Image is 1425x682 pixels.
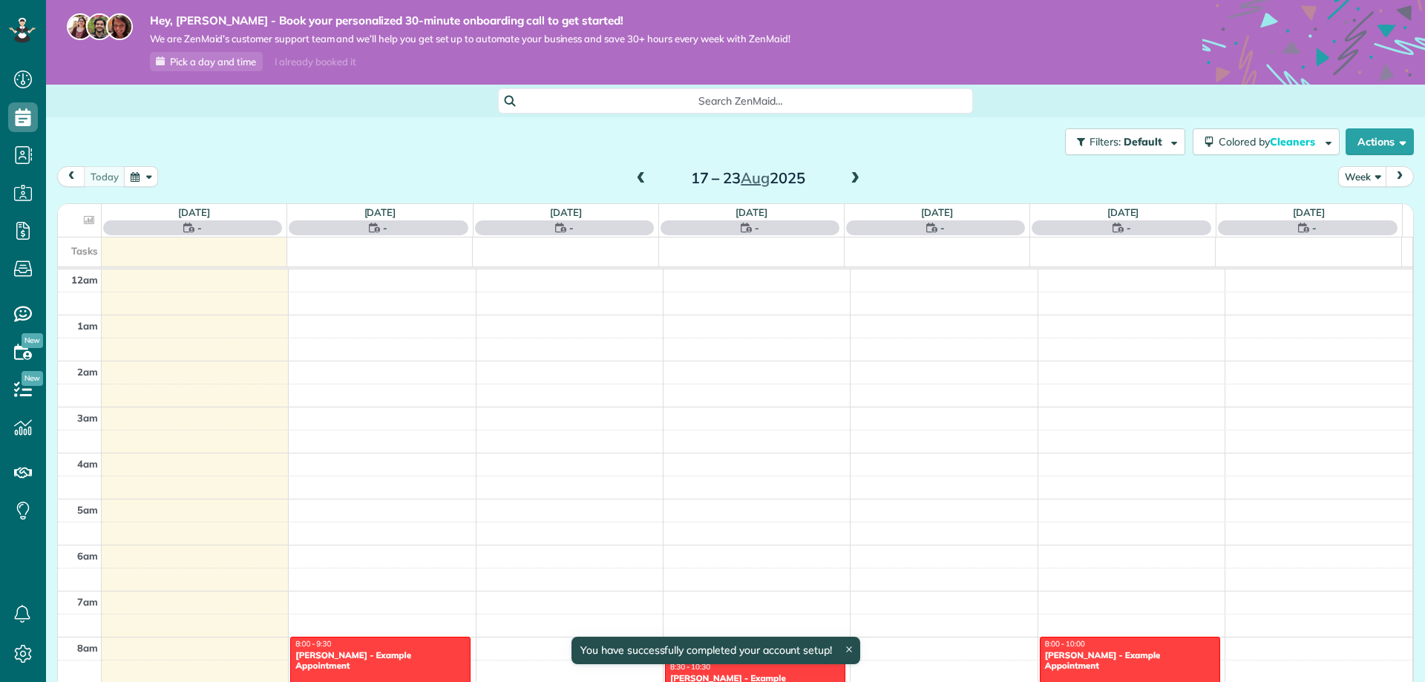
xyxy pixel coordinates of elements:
span: - [755,220,759,235]
a: [DATE] [1293,206,1325,218]
span: 8:00 - 9:30 [295,639,331,649]
div: [PERSON_NAME] - Example Appointment [1044,650,1216,672]
button: Colored byCleaners [1193,128,1340,155]
span: 8:00 - 10:00 [1045,639,1085,649]
a: Pick a day and time [150,52,263,71]
button: prev [57,166,85,186]
button: next [1386,166,1414,186]
span: Colored by [1219,135,1320,148]
a: [DATE] [178,206,210,218]
a: [DATE] [364,206,396,218]
div: You have successfully completed your account setup! [571,637,860,664]
span: 8am [77,642,98,654]
span: Filters: [1090,135,1121,148]
span: Cleaners [1270,135,1317,148]
img: michelle-19f622bdf1676172e81f8f8fba1fb50e276960ebfe0243fe18214015130c80e4.jpg [106,13,133,40]
span: 5am [77,504,98,516]
a: Filters: Default [1058,128,1185,155]
span: - [197,220,202,235]
span: - [940,220,945,235]
span: 4am [77,458,98,470]
div: I already booked it [266,53,364,71]
strong: Hey, [PERSON_NAME] - Book your personalized 30-minute onboarding call to get started! [150,13,790,28]
span: New [22,371,43,386]
span: 3am [77,412,98,424]
button: Filters: Default [1065,128,1185,155]
a: [DATE] [550,206,582,218]
span: - [383,220,387,235]
span: New [22,333,43,348]
div: [PERSON_NAME] - Example Appointment [295,650,466,672]
button: Week [1338,166,1387,186]
span: Pick a day and time [170,56,256,68]
h2: 17 – 23 2025 [655,170,841,186]
span: Aug [741,168,770,187]
img: jorge-587dff0eeaa6aab1f244e6dc62b8924c3b6ad411094392a53c71c6c4a576187d.jpg [86,13,113,40]
span: Tasks [71,245,98,257]
span: - [1312,220,1317,235]
a: [DATE] [736,206,767,218]
button: Actions [1346,128,1414,155]
img: maria-72a9807cf96188c08ef61303f053569d2e2a8a1cde33d635c8a3ac13582a053d.jpg [67,13,94,40]
span: 7am [77,596,98,608]
span: - [1127,220,1131,235]
span: 6am [77,550,98,562]
span: 12am [71,274,98,286]
span: 8:30 - 10:30 [670,662,710,672]
span: 1am [77,320,98,332]
span: Default [1124,135,1163,148]
a: [DATE] [1107,206,1139,218]
span: 2am [77,366,98,378]
a: [DATE] [921,206,953,218]
span: - [569,220,574,235]
button: Today [84,166,125,186]
span: We are ZenMaid’s customer support team and we’ll help you get set up to automate your business an... [150,33,790,45]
